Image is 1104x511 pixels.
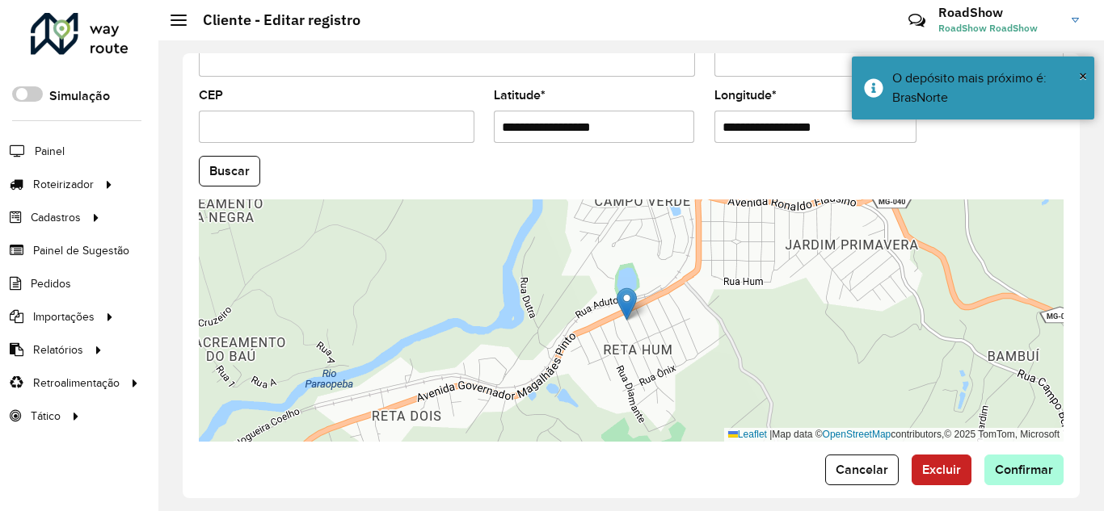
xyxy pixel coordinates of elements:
[33,176,94,193] span: Roteirizador
[35,143,65,160] span: Painel
[617,287,637,320] img: Marker
[836,463,888,476] span: Cancelar
[938,21,1060,36] span: RoadShow RoadShow
[31,275,71,292] span: Pedidos
[199,156,260,186] button: Buscar
[892,69,1082,107] div: O depósito mais próximo é: BrasNorte
[187,11,360,29] h2: Cliente - Editar registro
[49,86,110,106] label: Simulação
[714,86,777,105] label: Longitude
[728,429,767,440] a: Leaflet
[1079,67,1087,85] span: ×
[199,86,223,105] label: CEP
[769,429,772,440] span: |
[823,429,891,440] a: OpenStreetMap
[900,3,934,38] a: Contato Rápido
[984,454,1064,485] button: Confirmar
[938,5,1060,20] h3: RoadShow
[33,341,83,358] span: Relatórios
[922,463,961,476] span: Excluir
[494,86,546,105] label: Latitude
[912,454,971,485] button: Excluir
[1079,64,1087,88] button: Close
[31,408,61,425] span: Tático
[995,463,1053,476] span: Confirmar
[33,242,129,259] span: Painel de Sugestão
[33,308,95,325] span: Importações
[33,375,120,392] span: Retroalimentação
[724,428,1064,442] div: Map data © contributors,© 2025 TomTom, Microsoft
[31,209,81,226] span: Cadastros
[825,454,899,485] button: Cancelar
